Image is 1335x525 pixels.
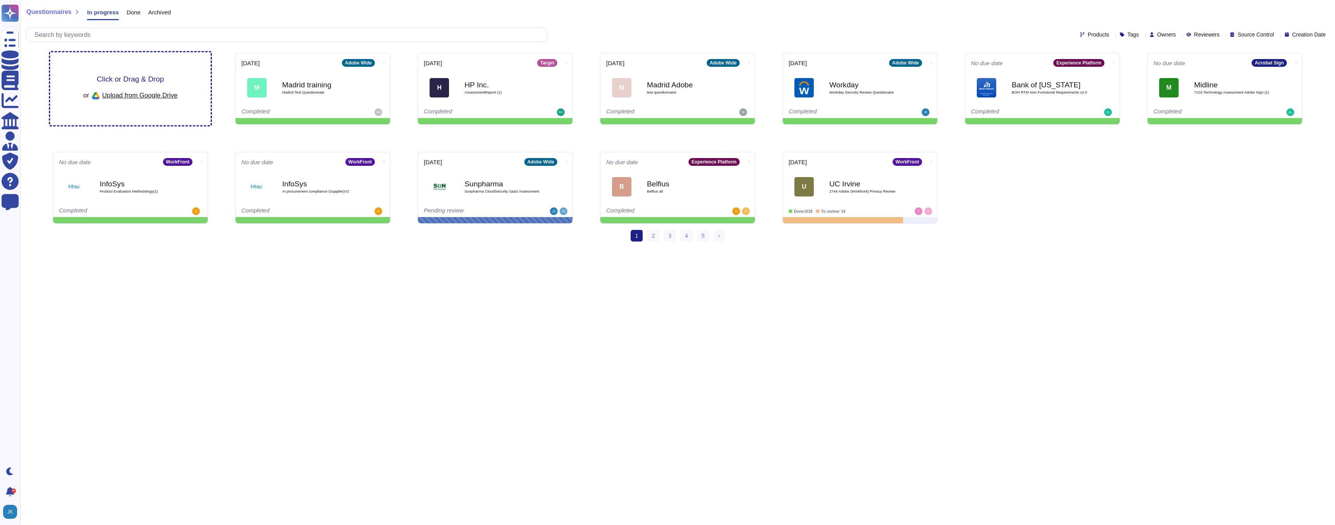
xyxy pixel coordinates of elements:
div: Pending review [424,207,519,215]
span: Owners [1157,32,1176,37]
img: user [3,505,17,519]
span: Workday Security Review Questionaire [829,90,907,94]
span: Sunpharma CloudSecurity SaaS Assessment [465,189,542,193]
div: Adobe Wide [342,59,375,67]
b: Midline [1194,81,1272,89]
b: InfoSys [282,180,360,188]
img: Logo [65,177,84,196]
div: Completed [59,207,154,215]
span: Product Evaluation Methodology(1) [100,189,177,193]
div: Completed [789,108,884,116]
span: Madrid Test Questionnaie [282,90,360,94]
span: [DATE] [424,159,442,165]
img: Logo [794,78,814,97]
span: [DATE] [424,60,442,66]
div: M [247,78,267,97]
span: [DATE] [789,159,807,165]
span: AI procurement compliance (Supplier)V2 [282,189,360,193]
span: [DATE] [606,60,624,66]
div: WorkFront [163,158,192,166]
div: Completed [424,108,519,116]
a: 2 [647,230,659,242]
img: user [924,207,932,215]
span: No due date [971,60,1003,66]
b: UC Irvine [829,180,907,188]
div: Completed [971,108,1066,116]
div: Completed [241,108,336,116]
img: user [550,207,558,215]
span: No due date [59,159,91,165]
img: user [922,108,929,116]
img: user [742,207,750,215]
b: Workday [829,81,907,89]
span: To review: 14 [821,209,846,214]
div: H [430,78,449,97]
img: Logo [430,177,449,196]
div: Completed [1153,108,1248,116]
button: user [2,503,23,520]
span: Click or Drag & Drop [97,75,164,83]
span: Creation Date [1292,32,1326,37]
span: Products [1088,32,1109,37]
span: [DATE] [241,60,260,66]
img: user [374,207,382,215]
img: user [560,207,567,215]
span: 7103 Technology Assessment Adobe Sign (1) [1194,90,1272,94]
span: Reviewers [1194,32,1219,37]
span: No due date [606,159,638,165]
span: Done: 0/18 [794,209,813,214]
b: Madrid training [282,81,360,89]
div: Completed [606,207,701,215]
span: AssessmentReport (1) [465,90,542,94]
b: HP Inc. [465,81,542,89]
div: Adobe Wide [707,59,740,67]
span: Questionnaires [26,9,71,15]
div: Adobe Wide [524,158,557,166]
span: BOH RTM Non Functional Requirements v2.0 [1012,90,1089,94]
div: Acrobat Sign [1252,59,1287,67]
b: Belfius [647,180,725,188]
span: In progress [87,9,119,15]
input: Search by keywords [31,28,547,42]
span: [DATE] [789,60,807,66]
b: InfoSys [100,180,177,188]
span: Archived [148,9,171,15]
img: user [915,207,922,215]
div: M [612,78,631,97]
img: user [374,108,382,116]
span: test questionnaire [647,90,725,94]
span: Belfius all [647,189,725,193]
a: 3 [664,230,676,242]
b: Bank of [US_STATE] [1012,81,1089,89]
b: Madrid Adobe [647,81,725,89]
b: Sunpharma [465,180,542,188]
span: Tags [1127,32,1139,37]
div: WorkFront [345,158,375,166]
div: Adobe Wide [889,59,922,67]
span: 1 [631,230,643,242]
div: B [612,177,631,196]
img: user [739,108,747,116]
img: Logo [977,78,996,97]
a: 5 [697,230,709,242]
div: Completed [241,207,336,215]
img: google drive [89,89,102,103]
span: Upload from Google Drive [102,92,177,99]
div: U [794,177,814,196]
div: M [1159,78,1179,97]
a: 4 [680,230,693,242]
div: Experience Platform [688,158,740,166]
img: user [732,207,740,215]
img: Logo [247,177,267,196]
span: Done [127,9,140,15]
img: user [192,207,200,215]
div: or [83,89,178,103]
div: Completed [606,108,701,116]
div: WorkFront [893,158,922,166]
span: Source Control [1238,32,1274,37]
img: user [1104,108,1112,116]
div: Target [537,59,557,67]
div: 9+ [11,488,16,493]
span: No due date [241,159,273,165]
span: 2744 Adobe (Workfront) Privacy Review [829,189,907,193]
